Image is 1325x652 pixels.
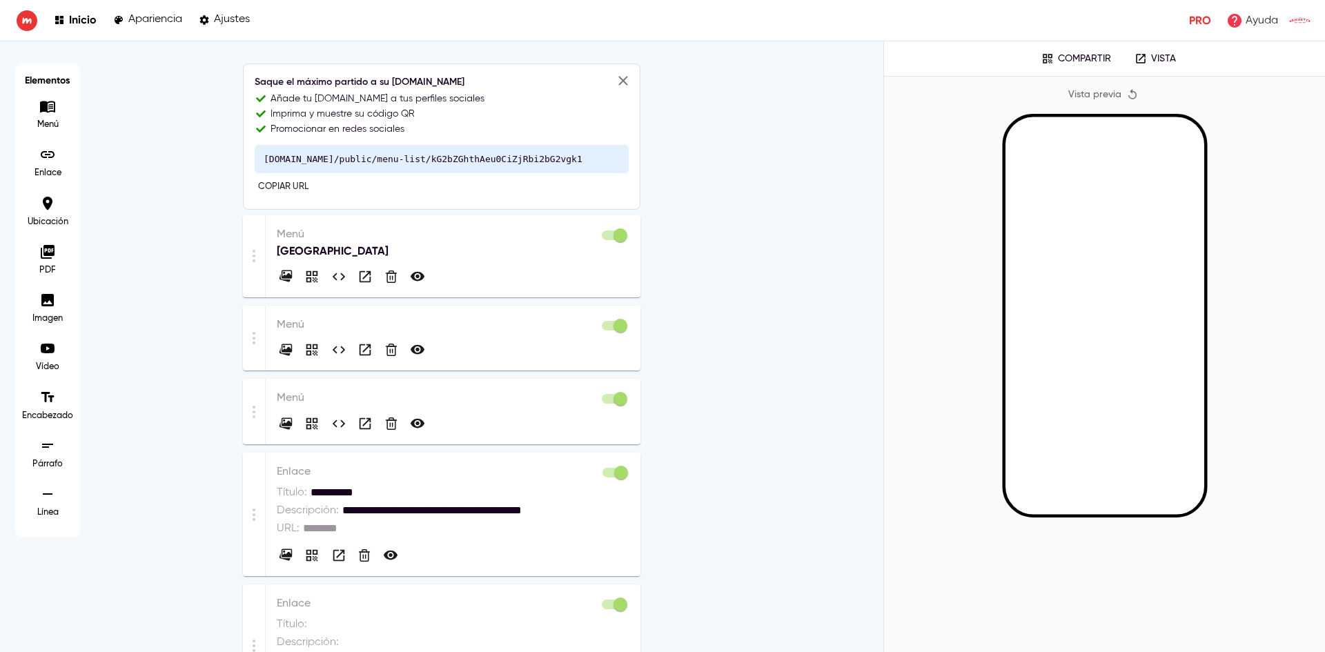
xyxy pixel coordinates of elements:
p: Título : [277,616,307,633]
a: Ajustes [199,11,250,30]
p: Menú [27,119,68,131]
p: Promocionar en redes sociales [271,122,404,136]
p: Línea [27,506,68,519]
p: Ajustes [214,13,250,26]
button: Hacer privado [408,267,427,286]
p: Imprima y muestre su código QR [271,107,415,121]
p: Ayuda [1246,12,1278,29]
pre: [DOMAIN_NAME]/public/menu-list/kG2bZGhthAeu0CiZjRbi2bG2vgk1 [255,145,629,173]
p: Inicio [69,13,97,26]
button: Código integrado [329,267,349,286]
p: Apariencia [128,13,182,26]
button: Vista [355,267,375,286]
h6: Elementos [22,70,73,91]
p: Ubicación [27,216,68,228]
button: Compartir [302,414,322,433]
button: Hacer privado [381,546,400,565]
p: Menú [277,317,629,333]
p: Encabezado [22,410,73,422]
button: Vista [355,414,375,433]
p: Menú [277,390,629,406]
span: Copiar URL [258,179,308,195]
p: Pro [1189,12,1211,29]
p: Vídeo [27,361,68,373]
p: Vista [1151,53,1176,65]
p: Enlace [277,595,629,612]
p: Menú [277,226,629,243]
button: Código integrado [329,414,349,433]
button: Compartir [302,340,322,359]
button: Vista [355,340,375,359]
p: Descripción : [277,502,339,519]
button: Vista [329,546,349,565]
p: URL : [277,520,300,537]
button: Código integrado [329,340,349,359]
button: Compartir [1032,48,1121,69]
button: Copiar URL [255,177,312,198]
button: Eliminar Menú [382,341,400,359]
a: Apariencia [113,11,182,30]
button: Compartir [302,267,322,286]
p: Enlace [277,464,630,480]
a: Vista [1125,48,1186,69]
img: images%2FkG2bZGhthAeu0CiZjRbi2bG2vgk1%2Fuser.png [1286,7,1314,34]
button: Eliminar Enlace [355,546,373,564]
button: Hacer privado [408,414,427,433]
p: Enlace [27,167,68,179]
button: Hacer privado [408,340,427,359]
button: Compartir [302,546,322,565]
button: Eliminar Menú [382,415,400,433]
p: [GEOGRAPHIC_DATA] [277,243,629,259]
p: Título : [277,484,307,501]
p: Imagen [27,313,68,325]
p: Compartir [1058,53,1111,65]
a: Inicio [54,11,97,30]
p: PDF [27,264,68,277]
iframe: Mobile Preview [1005,117,1204,515]
a: Ayuda [1222,8,1282,33]
p: Descripción : [277,634,339,651]
button: Eliminar Menú [382,268,400,286]
h6: Saque el máximo partido a su [DOMAIN_NAME] [255,75,629,90]
p: Añade tu [DOMAIN_NAME] a tus perfiles sociales [271,92,484,106]
p: Párrafo [27,458,68,471]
